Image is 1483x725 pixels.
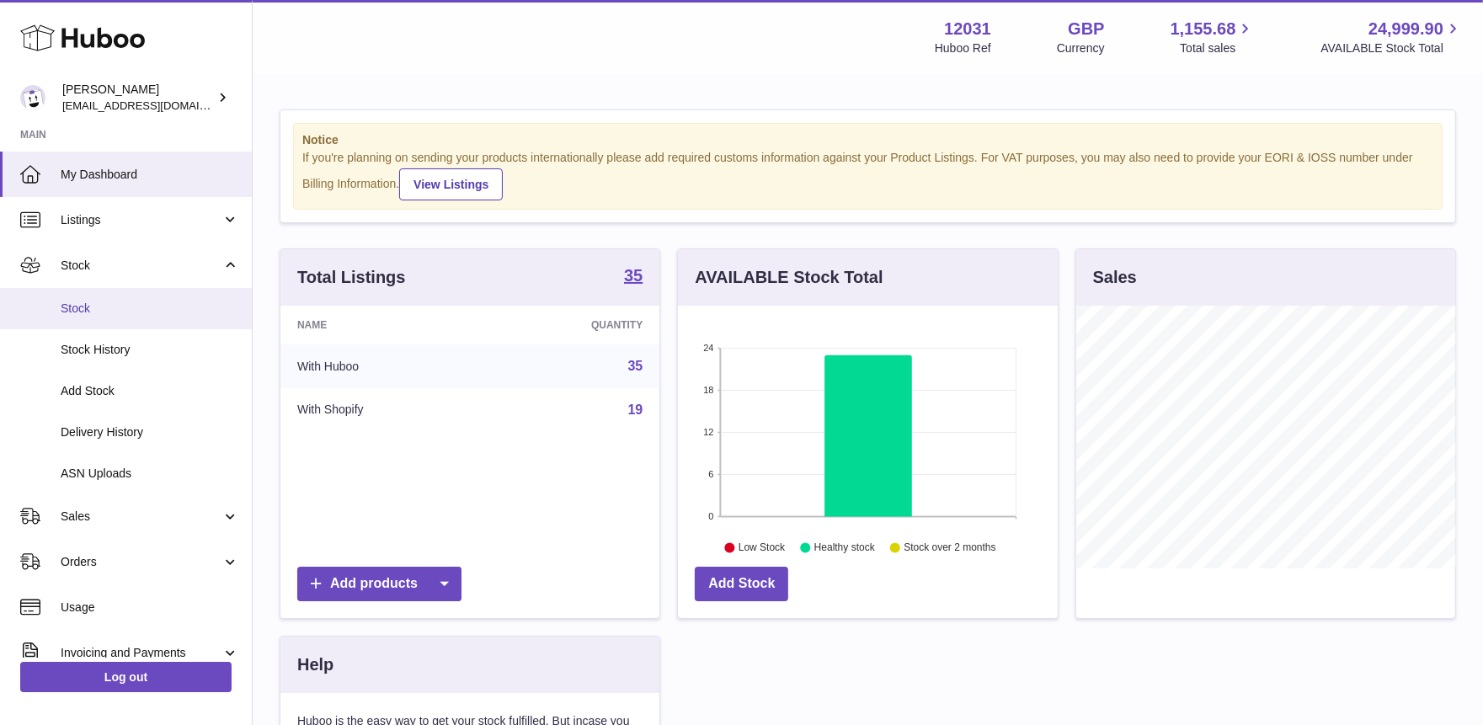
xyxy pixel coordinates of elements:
h3: AVAILABLE Stock Total [695,266,883,289]
text: 6 [709,469,714,479]
span: Usage [61,600,239,616]
span: My Dashboard [61,167,239,183]
strong: 12031 [944,18,991,40]
div: Currency [1057,40,1105,56]
span: Total sales [1180,40,1255,56]
div: Huboo Ref [935,40,991,56]
text: 24 [704,343,714,353]
a: Add Stock [695,567,788,601]
span: [EMAIL_ADDRESS][DOMAIN_NAME] [62,99,248,112]
td: With Shopify [280,388,485,432]
strong: GBP [1068,18,1104,40]
span: 1,155.68 [1171,18,1236,40]
span: Invoicing and Payments [61,645,221,661]
span: 24,999.90 [1368,18,1443,40]
span: AVAILABLE Stock Total [1320,40,1463,56]
strong: 35 [624,267,643,284]
th: Quantity [485,306,660,344]
span: Listings [61,212,221,228]
a: 19 [628,402,643,417]
h3: Help [297,653,333,676]
div: [PERSON_NAME] [62,82,214,114]
h3: Total Listings [297,266,406,289]
span: Stock History [61,342,239,358]
span: Add Stock [61,383,239,399]
a: 24,999.90 AVAILABLE Stock Total [1320,18,1463,56]
text: Healthy stock [814,541,876,553]
a: 35 [628,359,643,373]
a: Log out [20,662,232,692]
text: 12 [704,427,714,437]
a: 35 [624,267,643,287]
a: 1,155.68 Total sales [1171,18,1256,56]
strong: Notice [302,132,1433,148]
span: Sales [61,509,221,525]
span: Stock [61,258,221,274]
div: If you're planning on sending your products internationally please add required customs informati... [302,150,1433,200]
td: With Huboo [280,344,485,388]
text: 0 [709,511,714,521]
span: ASN Uploads [61,466,239,482]
span: Stock [61,301,239,317]
text: 18 [704,385,714,395]
span: Delivery History [61,424,239,440]
a: Add products [297,567,461,601]
h3: Sales [1093,266,1137,289]
img: admin@makewellforyou.com [20,85,45,110]
text: Stock over 2 months [904,541,996,553]
th: Name [280,306,485,344]
a: View Listings [399,168,503,200]
text: Low Stock [739,541,786,553]
span: Orders [61,554,221,570]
